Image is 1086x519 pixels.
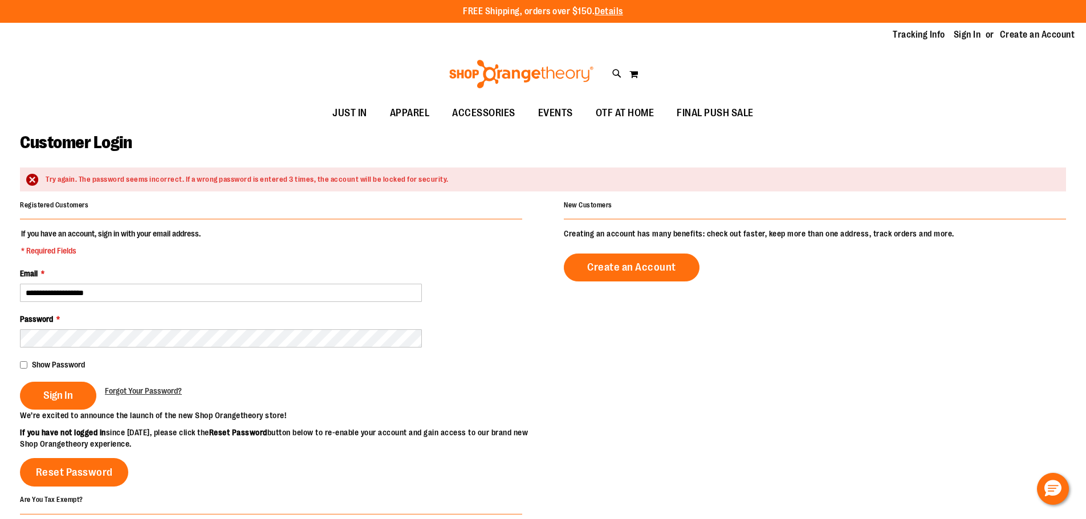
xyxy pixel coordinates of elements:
[105,385,182,397] a: Forgot Your Password?
[20,410,543,421] p: We’re excited to announce the launch of the new Shop Orangetheory store!
[584,100,666,126] a: OTF AT HOME
[20,458,128,487] a: Reset Password
[564,228,1066,239] p: Creating an account has many benefits: check out faster, keep more than one address, track orders...
[20,496,83,504] strong: Are You Tax Exempt?
[564,254,699,281] a: Create an Account
[105,386,182,395] span: Forgot Your Password?
[538,100,573,126] span: EVENTS
[46,174,1055,185] div: Try again. The password seems incorrect. If a wrong password is entered 3 times, the account will...
[390,100,430,126] span: APPAREL
[1000,28,1075,41] a: Create an Account
[441,100,527,126] a: ACCESSORIES
[379,100,441,126] a: APPAREL
[587,261,676,273] span: Create an Account
[463,5,623,18] p: FREE Shipping, orders over $150.
[1037,473,1069,505] button: Hello, have a question? Let’s chat.
[20,228,202,256] legend: If you have an account, sign in with your email address.
[43,389,73,402] span: Sign In
[20,133,132,152] span: Customer Login
[20,314,53,324] span: Password
[564,201,612,209] strong: New Customers
[596,100,654,126] span: OTF AT HOME
[527,100,584,126] a: EVENTS
[20,269,38,278] span: Email
[332,100,367,126] span: JUST IN
[321,100,379,126] a: JUST IN
[665,100,765,126] a: FINAL PUSH SALE
[595,6,623,17] a: Details
[20,201,88,209] strong: Registered Customers
[21,245,201,256] span: * Required Fields
[32,360,85,369] span: Show Password
[448,60,595,88] img: Shop Orangetheory
[677,100,754,126] span: FINAL PUSH SALE
[452,100,515,126] span: ACCESSORIES
[20,382,96,410] button: Sign In
[209,428,267,437] strong: Reset Password
[20,428,106,437] strong: If you have not logged in
[20,427,543,449] p: since [DATE], please click the button below to re-enable your account and gain access to our bran...
[893,28,945,41] a: Tracking Info
[36,466,113,479] span: Reset Password
[954,28,981,41] a: Sign In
